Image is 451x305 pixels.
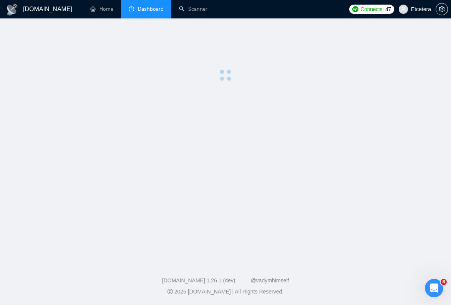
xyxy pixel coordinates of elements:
[6,288,445,296] div: 2025 [DOMAIN_NAME] | All Rights Reserved.
[361,5,384,13] span: Connects:
[250,277,289,284] a: @vadymhimself
[162,277,235,284] a: [DOMAIN_NAME] 1.26.1 (dev)
[385,5,391,13] span: 47
[138,6,164,12] span: Dashboard
[425,279,443,297] iframe: Intercom live chat
[352,6,358,12] img: upwork-logo.png
[167,289,173,294] span: copyright
[436,3,448,15] button: setting
[401,7,406,12] span: user
[441,279,447,285] span: 8
[6,3,18,16] img: logo
[129,6,134,12] span: dashboard
[436,6,448,12] a: setting
[179,6,207,12] a: searchScanner
[90,6,113,12] a: homeHome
